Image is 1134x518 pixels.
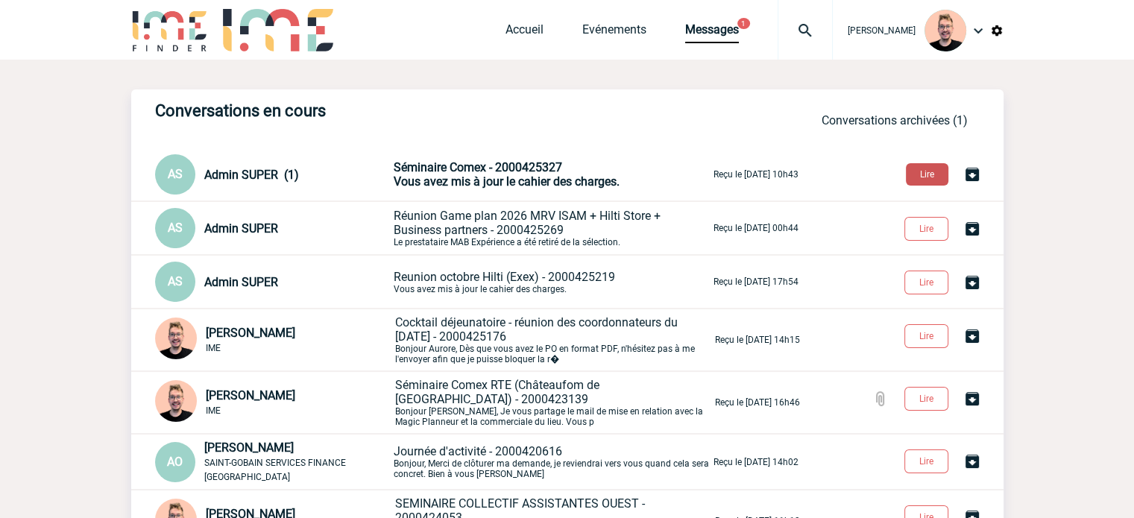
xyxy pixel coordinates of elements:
span: SAINT-GOBAIN SERVICES FINANCE [GEOGRAPHIC_DATA] [204,458,346,482]
img: 129741-1.png [155,380,197,422]
img: Archiver la conversation [963,220,981,238]
h3: Conversations en cours [155,101,602,120]
button: Lire [904,217,948,241]
span: Réunion Game plan 2026 MRV ISAM + Hilti Store + Business partners - 2000425269 [394,209,661,237]
p: Reçu le [DATE] 10h43 [714,169,798,180]
span: AS [168,274,183,288]
img: IME-Finder [131,9,209,51]
span: IME [206,405,221,416]
p: Reçu le [DATE] 14h15 [715,335,800,345]
span: IME [206,343,221,353]
img: Archiver la conversation [963,390,981,408]
span: Admin SUPER (1) [204,168,299,182]
div: Conversation privée : Client - Agence [155,440,391,483]
span: AO [167,455,183,469]
a: AS Admin SUPER Reunion octobre Hilti (Exex) - 2000425219Vous avez mis à jour le cahier des charge... [155,274,798,288]
p: Reçu le [DATE] 14h02 [714,457,798,467]
a: AS Admin SUPER Réunion Game plan 2026 MRV ISAM + Hilti Store + Business partners - 2000425269Le p... [155,220,798,234]
a: Lire [892,391,963,405]
a: Lire [892,221,963,235]
span: AS [168,167,183,181]
span: AS [168,221,183,235]
span: Admin SUPER [204,275,278,289]
span: Séminaire Comex - 2000425327 [394,160,562,174]
a: [PERSON_NAME] IME Séminaire Comex RTE (Châteaufom de [GEOGRAPHIC_DATA]) - 2000423139Bonjour [PERS... [155,394,800,408]
p: Bonjour, Merci de clôturer ma demande, je reviendrai vers vous quand cela sera concret. Bien à vo... [394,444,711,479]
span: [PERSON_NAME] [206,326,295,340]
a: Evénements [582,22,646,43]
span: [PERSON_NAME] [848,25,916,36]
img: 129741-1.png [924,10,966,51]
a: Conversations archivées (1) [822,113,968,127]
p: Reçu le [DATE] 17h54 [714,277,798,287]
img: Archiver la conversation [963,274,981,291]
button: Lire [904,449,948,473]
p: Vous avez mis à jour le cahier des charges. [394,270,711,294]
button: Lire [904,324,948,348]
span: Vous avez mis à jour le cahier des charges. [394,174,620,189]
a: Lire [892,453,963,467]
div: Conversation privée : Client - Agence [155,318,392,362]
a: Accueil [505,22,544,43]
p: Bonjour [PERSON_NAME], Je vous partage le mail de mise en relation avec la Magic Planneur et la c... [395,378,712,427]
div: Conversation privée : Client - Agence [155,154,391,195]
div: Conversation privée : Client - Agence [155,262,391,302]
a: AO [PERSON_NAME] SAINT-GOBAIN SERVICES FINANCE [GEOGRAPHIC_DATA] Journée d'activité - 2000420616B... [155,454,798,468]
span: Journée d'activité - 2000420616 [394,444,562,458]
img: Archiver la conversation [963,452,981,470]
a: Lire [892,274,963,288]
img: Archiver la conversation [963,165,981,183]
span: [PERSON_NAME] [206,388,295,402]
button: 1 [737,18,750,29]
a: [PERSON_NAME] IME Cocktail déjeunatoire - réunion des coordonnateurs du [DATE] - 2000425176Bonjou... [155,332,800,346]
span: Admin SUPER [204,221,278,236]
a: AS Admin SUPER (1) Séminaire Comex - 2000425327Vous avez mis à jour le cahier des charges. Reçu l... [155,166,798,180]
p: Reçu le [DATE] 16h46 [715,397,800,408]
div: Conversation privée : Client - Agence [155,208,391,248]
p: Bonjour Aurore, Dès que vous avez le PO en format PDF, n'hésitez pas à me l'envoyer afin que je p... [395,315,712,364]
p: Reçu le [DATE] 00h44 [714,223,798,233]
span: Séminaire Comex RTE (Châteaufom de [GEOGRAPHIC_DATA]) - 2000423139 [395,378,599,406]
a: Messages [685,22,739,43]
div: Conversation privée : Client - Agence [155,380,392,425]
img: Archiver la conversation [963,327,981,345]
span: [PERSON_NAME] [204,440,294,455]
a: Lire [892,328,963,342]
span: Reunion octobre Hilti (Exex) - 2000425219 [394,270,615,284]
a: Lire [894,166,963,180]
img: 129741-1.png [155,318,197,359]
button: Lire [906,163,948,186]
p: Le prestataire MAB Expérience a été retiré de la sélection. [394,209,711,247]
button: Lire [904,271,948,294]
span: Cocktail déjeunatoire - réunion des coordonnateurs du [DATE] - 2000425176 [395,315,678,344]
button: Lire [904,387,948,411]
